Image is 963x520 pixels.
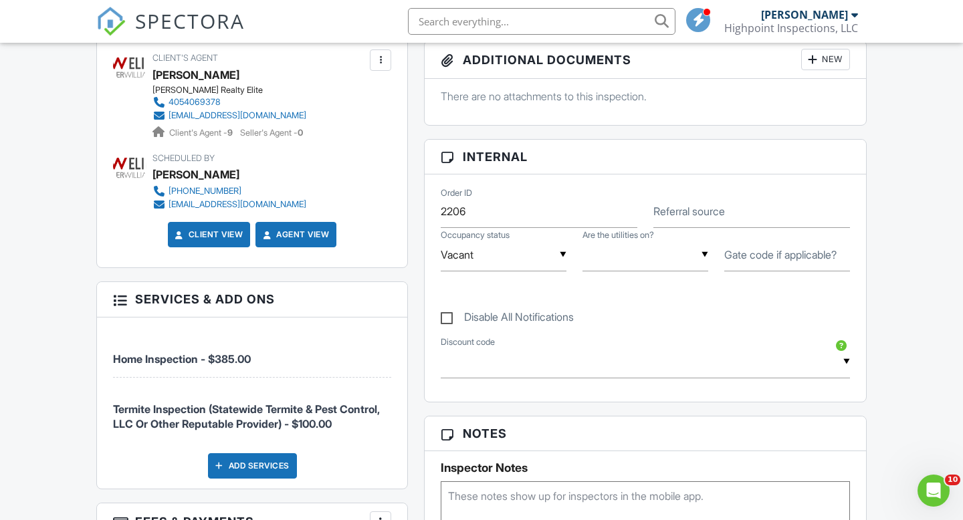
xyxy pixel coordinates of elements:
label: Order ID [441,187,472,199]
span: Termite Inspection (Statewide Termite & Pest Control, LLC Or Other Reputable Provider) - $100.00 [113,402,380,430]
div: [EMAIL_ADDRESS][DOMAIN_NAME] [169,199,306,210]
a: [EMAIL_ADDRESS][DOMAIN_NAME] [152,109,306,122]
strong: 9 [227,128,233,138]
label: Discount code [441,336,495,348]
label: Disable All Notifications [441,311,574,328]
span: SPECTORA [135,7,245,35]
span: 10 [945,475,960,485]
input: Search everything... [408,8,675,35]
h3: Services & Add ons [97,282,407,317]
input: Gate code if applicable? [724,239,850,271]
span: Client's Agent - [169,128,235,138]
div: [EMAIL_ADDRESS][DOMAIN_NAME] [169,110,306,121]
a: [EMAIL_ADDRESS][DOMAIN_NAME] [152,198,306,211]
label: Occupancy status [441,229,510,241]
h3: Additional Documents [425,41,866,79]
span: Home Inspection - $385.00 [113,352,251,366]
span: Client's Agent [152,53,218,63]
div: [PERSON_NAME] [152,164,239,184]
li: Service: Termite Inspection (Statewide Termite & Pest Control, LLC Or Other Reputable Provider) [113,378,391,442]
h3: Notes [425,416,866,451]
a: Agent View [260,228,329,241]
a: [PHONE_NUMBER] [152,184,306,198]
li: Service: Home Inspection [113,328,391,378]
h5: Inspector Notes [441,461,850,475]
img: The Best Home Inspection Software - Spectora [96,7,126,36]
h3: Internal [425,140,866,174]
div: 4054069378 [169,97,221,108]
div: Highpoint Inspections, LLC [724,21,858,35]
p: There are no attachments to this inspection. [441,89,850,104]
label: Are the utilities on? [582,229,654,241]
div: [PERSON_NAME] Realty Elite [152,85,317,96]
a: 4054069378 [152,96,306,109]
strong: 0 [298,128,303,138]
a: Client View [173,228,243,241]
div: New [801,49,850,70]
label: Referral source [653,204,725,219]
div: Add Services [208,453,297,479]
iframe: Intercom live chat [918,475,950,507]
a: SPECTORA [96,18,245,46]
label: Gate code if applicable? [724,247,837,262]
span: Scheduled By [152,153,215,163]
div: [PHONE_NUMBER] [169,186,241,197]
div: [PERSON_NAME] [761,8,848,21]
a: [PERSON_NAME] [152,65,239,85]
span: Seller's Agent - [240,128,303,138]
